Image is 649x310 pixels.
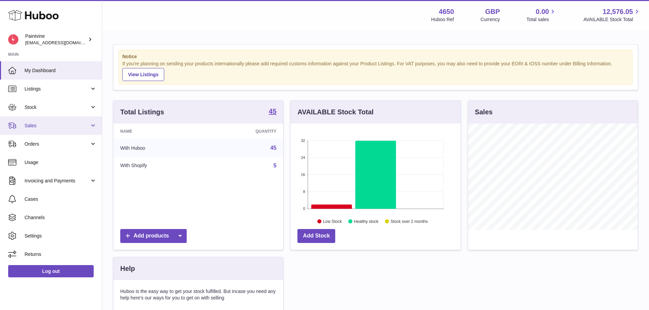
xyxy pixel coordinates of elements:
[297,108,373,117] h3: AVAILABLE Stock Total
[25,178,90,184] span: Invoicing and Payments
[431,16,454,23] div: Huboo Ref
[297,229,335,243] a: Add Stock
[354,219,379,224] text: Healthy stock
[120,229,187,243] a: Add products
[271,145,277,151] a: 45
[25,251,97,258] span: Returns
[113,157,205,175] td: With Shopify
[301,173,305,177] text: 16
[439,7,454,16] strong: 4650
[526,7,557,23] a: 0.00 Total sales
[269,108,276,116] a: 45
[120,288,276,301] p: Huboo is the easy way to get your stock fulfilled. But incase you need any help here's our ways f...
[475,108,493,117] h3: Sales
[120,108,164,117] h3: Total Listings
[25,86,90,92] span: Listings
[301,138,305,143] text: 32
[269,108,276,115] strong: 45
[113,124,205,139] th: Name
[485,7,500,16] strong: GBP
[25,233,97,239] span: Settings
[25,123,90,129] span: Sales
[536,7,549,16] span: 0.00
[391,219,428,224] text: Stock over 2 months
[122,68,164,81] a: View Listings
[205,124,283,139] th: Quantity
[273,163,276,168] a: 5
[120,264,135,273] h3: Help
[481,16,500,23] div: Currency
[122,61,629,81] div: If you're planning on sending your products internationally please add required customs informati...
[25,33,87,46] div: Paintvine
[25,196,97,202] span: Cases
[323,219,342,224] text: Low Stock
[8,34,18,45] img: euan@paintvine.co.uk
[526,16,557,23] span: Total sales
[303,207,305,211] text: 0
[603,7,633,16] span: 12,576.05
[25,141,90,147] span: Orders
[113,139,205,157] td: With Huboo
[303,190,305,194] text: 8
[8,265,94,277] a: Log out
[25,67,97,74] span: My Dashboard
[122,53,629,60] strong: Notice
[25,104,90,111] span: Stock
[583,7,641,23] a: 12,576.05 AVAILABLE Stock Total
[301,156,305,160] text: 24
[25,214,97,221] span: Channels
[25,40,100,45] span: [EMAIL_ADDRESS][DOMAIN_NAME]
[25,159,97,166] span: Usage
[583,16,641,23] span: AVAILABLE Stock Total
